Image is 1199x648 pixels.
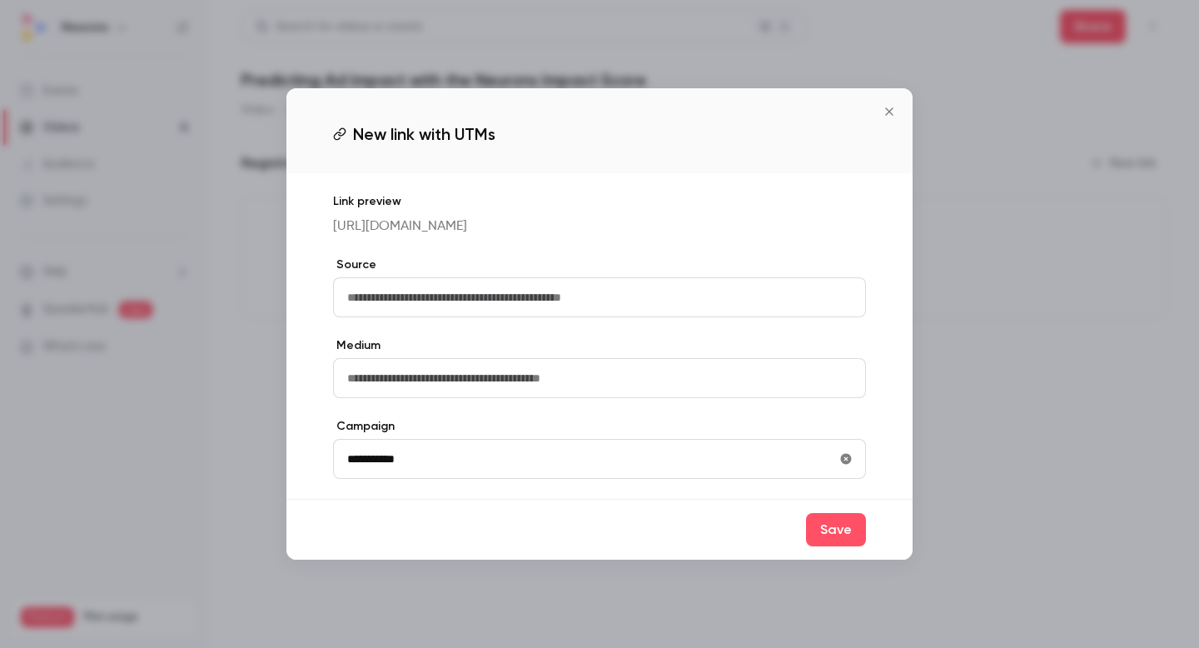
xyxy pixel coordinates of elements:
[806,513,866,546] button: Save
[333,217,866,237] p: [URL][DOMAIN_NAME]
[353,122,495,147] span: New link with UTMs
[333,257,866,273] label: Source
[333,193,866,210] p: Link preview
[833,446,859,472] button: utmCampaign
[873,95,906,128] button: Close
[333,337,866,354] label: Medium
[333,418,866,435] label: Campaign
